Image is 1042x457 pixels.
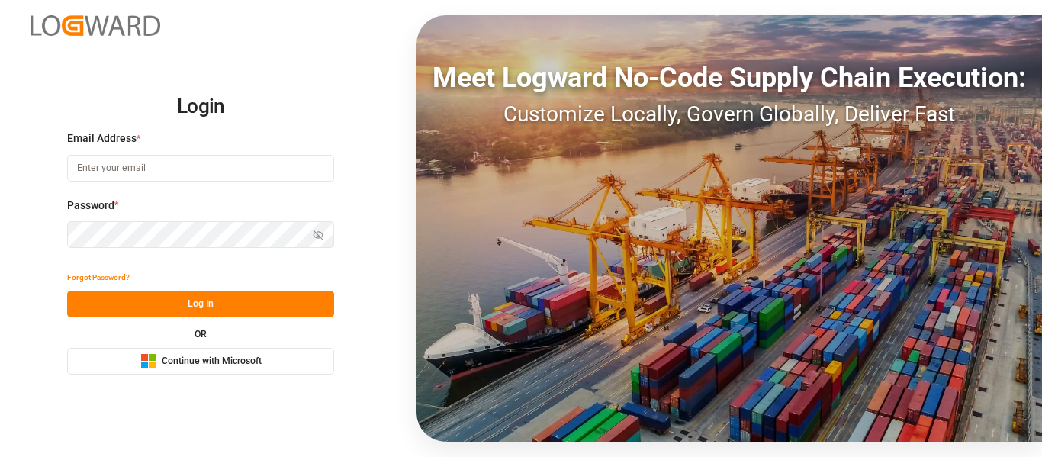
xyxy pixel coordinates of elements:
[67,130,137,146] span: Email Address
[67,348,334,375] button: Continue with Microsoft
[31,15,160,36] img: Logward_new_orange.png
[416,57,1042,98] div: Meet Logward No-Code Supply Chain Execution:
[67,198,114,214] span: Password
[67,264,130,291] button: Forgot Password?
[416,98,1042,130] div: Customize Locally, Govern Globally, Deliver Fast
[67,82,334,131] h2: Login
[67,291,334,317] button: Log In
[67,155,334,182] input: Enter your email
[195,330,207,339] small: OR
[162,355,262,368] span: Continue with Microsoft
